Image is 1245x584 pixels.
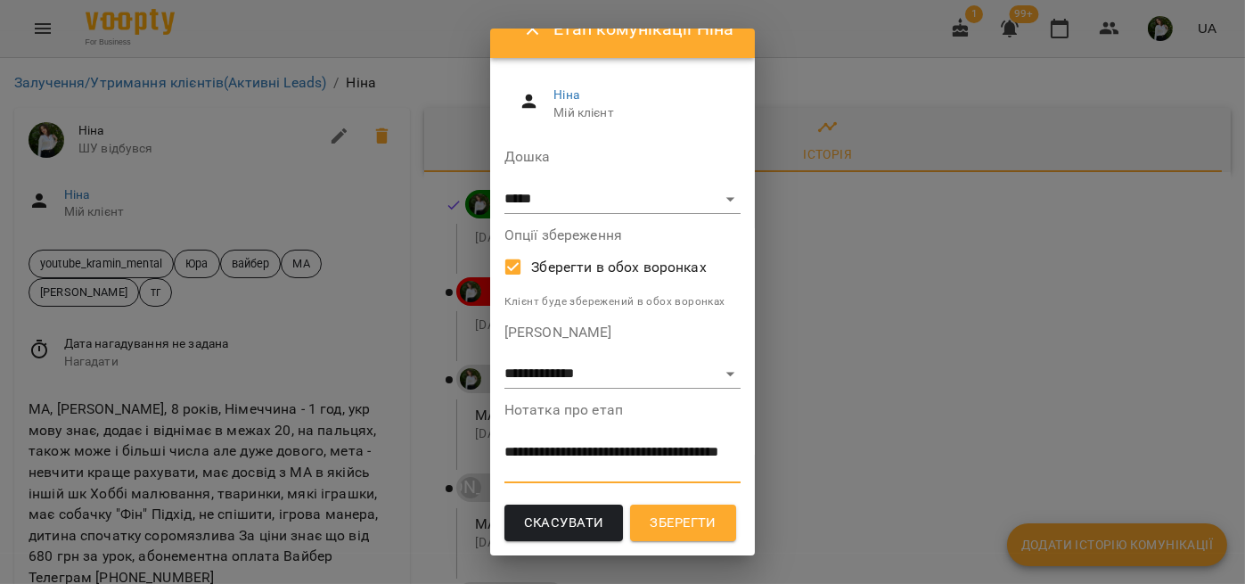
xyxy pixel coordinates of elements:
span: Зберегти в обох воронках [531,257,707,278]
button: Скасувати [504,505,624,542]
span: Зберегти [650,512,716,535]
label: Опції збереження [504,228,741,243]
h6: Етап комунікації Ніна [553,15,733,43]
button: Зберегти [630,505,735,542]
label: Дошка [504,150,741,164]
span: Скасувати [524,512,604,535]
p: Клієнт буде збережений в обох воронках [504,293,741,311]
label: Нотатка про етап [504,403,741,417]
a: Ніна [553,87,579,102]
span: Мій клієнт [553,104,726,122]
label: [PERSON_NAME] [504,325,741,340]
button: Close [512,8,554,51]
